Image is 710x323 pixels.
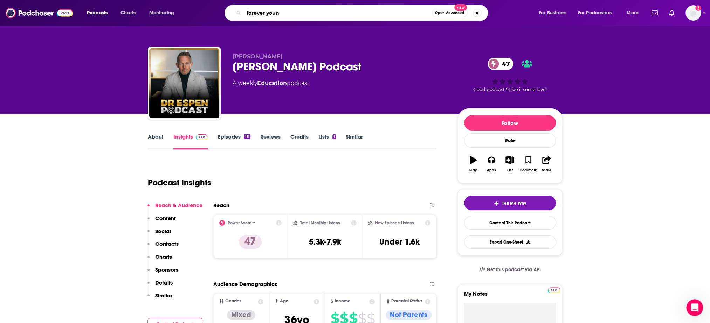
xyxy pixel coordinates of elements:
img: Podchaser Pro [196,134,208,140]
span: Parental Status [391,299,422,303]
span: Logged in as Ashley_Beenen [685,5,701,21]
div: Search podcasts, credits, & more... [231,5,495,21]
button: open menu [144,7,183,19]
span: New [454,4,467,11]
a: 47 [488,58,513,70]
span: Charts [120,8,136,18]
div: Share [542,168,551,173]
div: Apps [487,168,496,173]
button: Contacts [147,240,179,253]
a: About [148,133,164,149]
button: Export One-Sheet [464,235,556,249]
button: open menu [622,7,647,19]
button: Bookmark [519,152,537,177]
iframe: Intercom live chat [686,299,703,316]
p: Social [155,228,171,234]
button: Content [147,215,176,228]
span: Monitoring [149,8,174,18]
p: Details [155,279,173,286]
div: Play [469,168,477,173]
span: Podcasts [87,8,108,18]
a: InsightsPodchaser Pro [173,133,208,149]
span: 47 [495,58,513,70]
a: Show notifications dropdown [649,7,661,19]
a: Get this podcast via API [474,261,546,278]
a: Pro website [548,286,560,293]
span: Open Advanced [435,11,464,15]
span: For Business [539,8,566,18]
button: Apps [482,152,501,177]
span: Get this podcast via API [486,267,540,273]
button: Details [147,279,173,292]
div: 111 [244,134,250,139]
button: Similar [147,292,172,305]
h2: Reach [213,202,229,209]
p: Similar [155,292,172,299]
div: Bookmark [520,168,536,173]
div: A weekly podcast [233,79,309,87]
span: Tell Me Why [502,201,526,206]
span: [PERSON_NAME] [233,53,283,60]
button: open menu [573,7,622,19]
div: Mixed [227,310,255,320]
h3: Under 1.6k [379,237,420,247]
span: Income [335,299,351,303]
img: Podchaser Pro [548,287,560,293]
button: List [501,152,519,177]
span: Gender [225,299,241,303]
div: Not Parents [386,310,432,320]
a: Charts [116,7,140,19]
img: Dr Espen Podcast [149,48,219,118]
p: Contacts [155,240,179,247]
label: My Notes [464,290,556,303]
p: Reach & Audience [155,202,202,209]
div: Rate [464,133,556,148]
h2: Audience Demographics [213,281,277,287]
a: Lists1 [318,133,336,149]
button: Play [464,152,482,177]
button: open menu [534,7,575,19]
div: 47Good podcast? Give it some love! [457,53,563,97]
a: Episodes111 [218,133,250,149]
span: Good podcast? Give it some love! [473,87,547,92]
a: Education [257,80,287,86]
button: Show profile menu [685,5,701,21]
button: Social [147,228,171,241]
img: User Profile [685,5,701,21]
input: Search podcasts, credits, & more... [244,7,432,19]
svg: Add a profile image [695,5,701,11]
h1: Podcast Insights [148,177,211,188]
img: Podchaser - Follow, Share and Rate Podcasts [6,6,73,20]
span: Age [280,299,288,303]
button: Follow [464,115,556,131]
p: Content [155,215,176,222]
button: Reach & Audience [147,202,202,215]
img: tell me why sparkle [494,201,499,206]
span: For Podcasters [578,8,612,18]
h3: 5.3k-7.9k [309,237,341,247]
div: List [507,168,513,173]
a: Show notifications dropdown [666,7,677,19]
button: Open AdvancedNew [432,9,467,17]
h2: Power Score™ [228,220,255,225]
a: Credits [290,133,309,149]
p: 47 [239,235,262,249]
p: Sponsors [155,266,178,273]
button: Share [537,152,556,177]
a: Similar [346,133,363,149]
button: Charts [147,253,172,266]
h2: Total Monthly Listens [300,220,340,225]
button: open menu [82,7,117,19]
button: Sponsors [147,266,178,279]
button: tell me why sparkleTell Me Why [464,196,556,210]
a: Reviews [260,133,281,149]
div: 1 [332,134,336,139]
a: Contact This Podcast [464,216,556,230]
span: More [627,8,639,18]
p: Charts [155,253,172,260]
h2: New Episode Listens [375,220,414,225]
